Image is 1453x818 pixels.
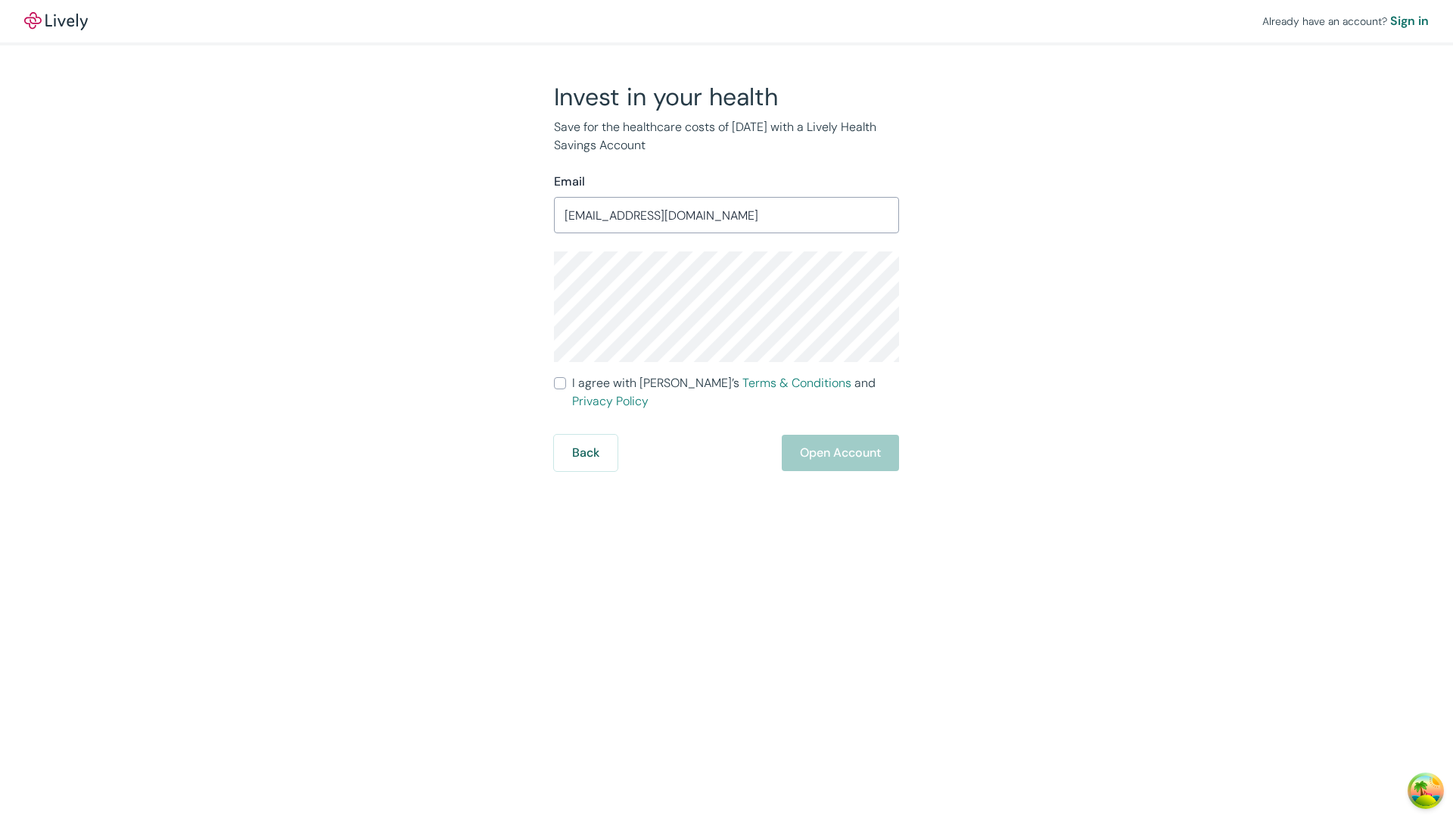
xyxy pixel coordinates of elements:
p: Save for the healthcare costs of [DATE] with a Lively Health Savings Account [554,118,899,155]
label: Email [554,173,585,191]
img: Lively [24,12,88,30]
button: Open Tanstack query devtools [1411,776,1441,806]
a: Sign in [1390,12,1429,30]
button: Back [554,435,618,471]
a: LivelyLively [24,12,88,30]
div: Already have an account? [1262,12,1429,30]
h2: Invest in your health [554,82,899,112]
span: I agree with [PERSON_NAME]’s and [572,374,899,411]
a: Terms & Conditions [742,375,851,391]
a: Privacy Policy [572,393,649,409]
